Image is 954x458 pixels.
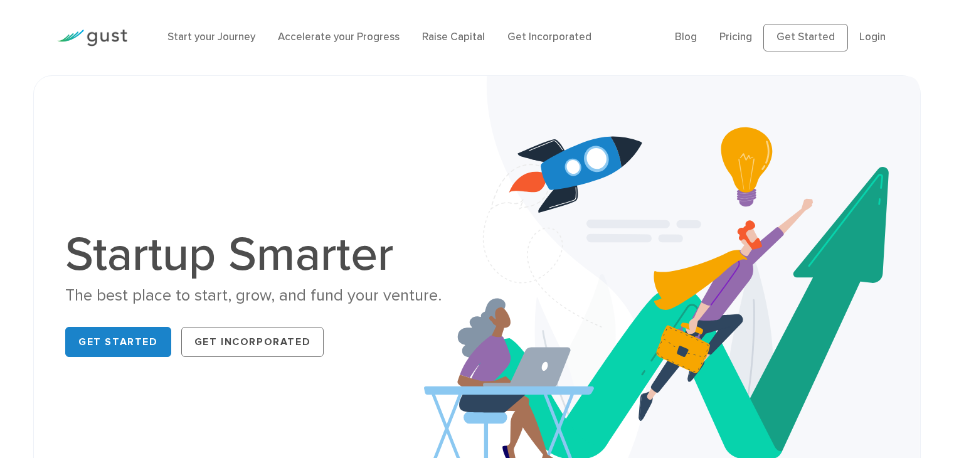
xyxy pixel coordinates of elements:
a: Login [859,31,886,43]
h1: Startup Smarter [65,231,467,279]
a: Start your Journey [167,31,255,43]
a: Blog [675,31,697,43]
a: Raise Capital [422,31,485,43]
a: Get Incorporated [181,327,324,357]
img: Gust Logo [57,29,127,46]
a: Pricing [719,31,752,43]
div: The best place to start, grow, and fund your venture. [65,285,467,307]
a: Get Started [65,327,171,357]
a: Accelerate your Progress [278,31,400,43]
a: Get Incorporated [507,31,591,43]
a: Get Started [763,24,848,51]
